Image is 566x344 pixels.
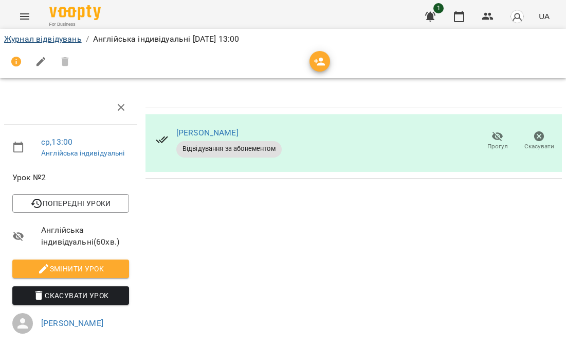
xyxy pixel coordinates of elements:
[510,9,524,24] img: avatar_s.png
[93,33,239,45] p: Англійська індивідуальні [DATE] 13:00
[12,171,129,184] span: Урок №2
[21,289,121,302] span: Скасувати Урок
[12,4,37,29] button: Menu
[49,5,101,20] img: Voopty Logo
[477,127,518,156] button: Прогул
[433,3,444,13] span: 1
[4,34,82,44] a: Журнал відвідувань
[86,33,89,45] li: /
[518,127,560,156] button: Скасувати
[41,224,129,248] span: Англійська індивідуальні ( 60 хв. )
[176,144,282,153] span: Відвідування за абонементом
[41,137,72,147] a: ср , 13:00
[12,194,129,213] button: Попередні уроки
[176,128,239,137] a: [PERSON_NAME]
[41,149,125,157] a: Англійська індивідуальні
[524,142,554,151] span: Скасувати
[12,260,129,278] button: Змінити урок
[21,197,121,210] span: Попередні уроки
[535,7,554,26] button: UA
[41,318,103,328] a: [PERSON_NAME]
[21,263,121,275] span: Змінити урок
[4,33,562,45] nav: breadcrumb
[49,21,101,28] span: For Business
[539,11,550,22] span: UA
[487,142,508,151] span: Прогул
[12,286,129,305] button: Скасувати Урок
